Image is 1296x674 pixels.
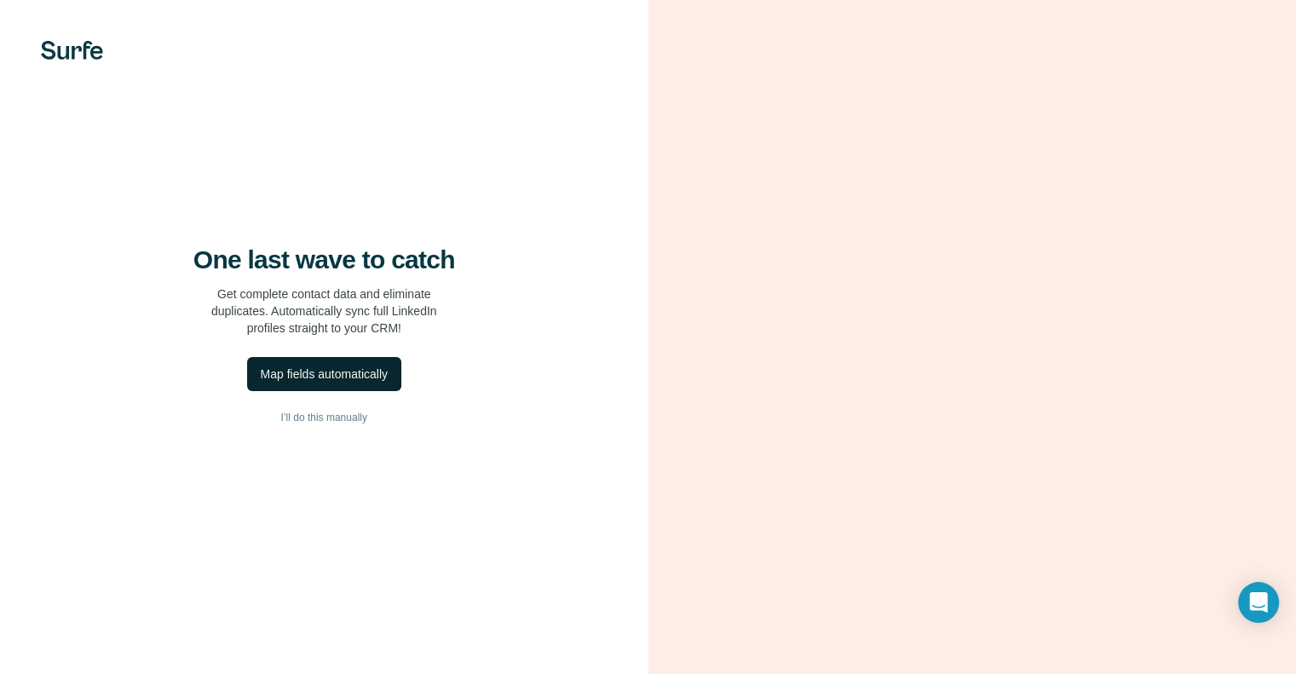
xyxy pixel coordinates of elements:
img: Surfe's logo [41,41,103,60]
button: Map fields automatically [247,357,401,391]
div: Open Intercom Messenger [1238,582,1279,623]
div: Map fields automatically [261,366,388,383]
span: I’ll do this manually [281,410,367,425]
button: I’ll do this manually [34,405,614,430]
h4: One last wave to catch [193,245,455,275]
p: Get complete contact data and eliminate duplicates. Automatically sync full LinkedIn profiles str... [211,285,437,337]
